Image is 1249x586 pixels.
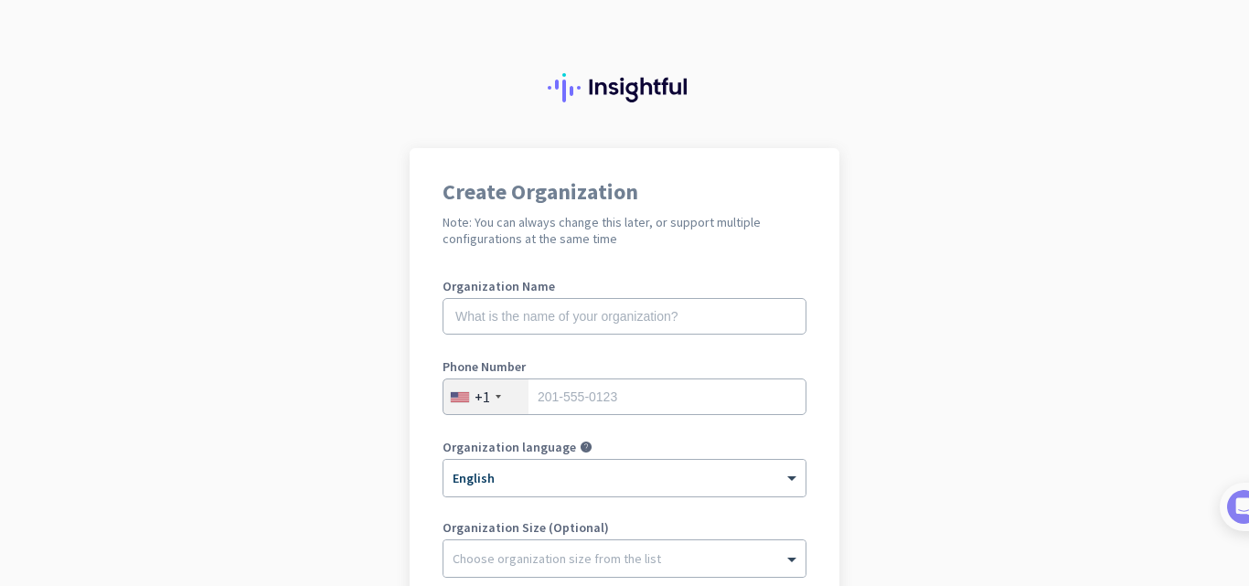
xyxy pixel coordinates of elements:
label: Organization Name [443,280,806,293]
input: 201-555-0123 [443,378,806,415]
img: Insightful [548,73,701,102]
label: Organization Size (Optional) [443,521,806,534]
h2: Note: You can always change this later, or support multiple configurations at the same time [443,214,806,247]
h1: Create Organization [443,181,806,203]
label: Phone Number [443,360,806,373]
label: Organization language [443,441,576,453]
div: +1 [475,388,490,406]
input: What is the name of your organization? [443,298,806,335]
i: help [580,441,592,453]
